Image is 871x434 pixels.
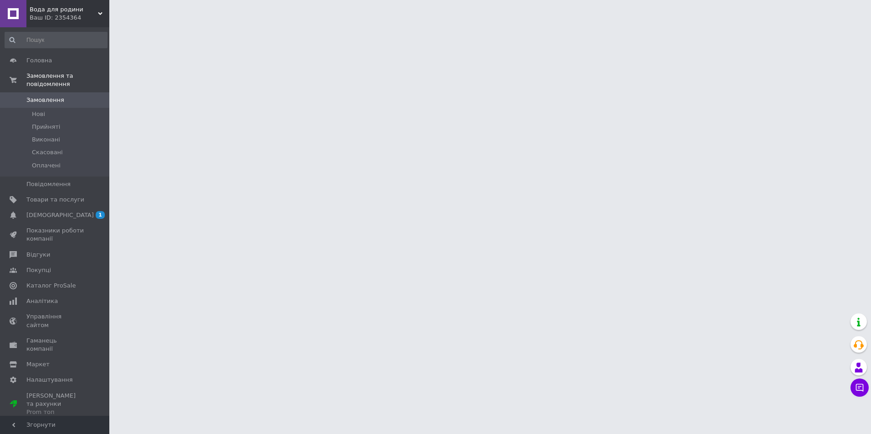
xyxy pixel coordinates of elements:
span: Вода для родини [30,5,98,14]
span: [DEMOGRAPHIC_DATA] [26,211,94,219]
span: Товари та послуги [26,196,84,204]
span: Скасовані [32,148,63,156]
span: Головна [26,56,52,65]
span: Маркет [26,360,50,368]
div: Ваш ID: 2354364 [30,14,109,22]
span: Замовлення [26,96,64,104]
span: Замовлення та повідомлення [26,72,109,88]
button: Чат з покупцем [851,378,869,397]
input: Пошук [5,32,108,48]
span: Покупці [26,266,51,274]
span: [PERSON_NAME] та рахунки [26,392,84,417]
span: Відгуки [26,251,50,259]
span: Нові [32,110,45,118]
span: Аналітика [26,297,58,305]
div: Prom топ [26,408,84,416]
span: Оплачені [32,161,61,170]
span: Налаштування [26,376,73,384]
span: Управління сайтом [26,313,84,329]
span: Показники роботи компанії [26,227,84,243]
span: Повідомлення [26,180,71,188]
span: Прийняті [32,123,60,131]
span: 1 [96,211,105,219]
span: Виконані [32,136,60,144]
span: Каталог ProSale [26,282,76,290]
span: Гаманець компанії [26,337,84,353]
